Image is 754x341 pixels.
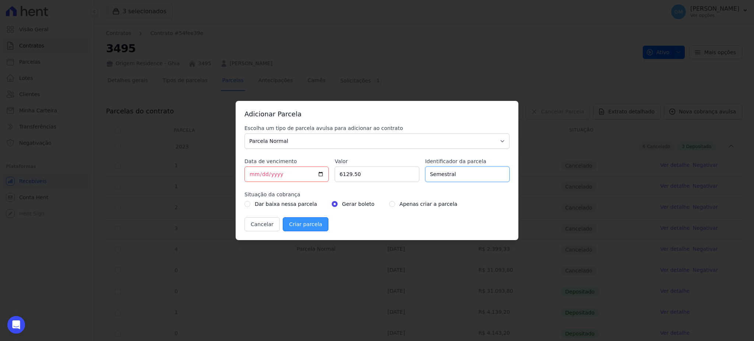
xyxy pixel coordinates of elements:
input: Criar parcela [283,217,328,231]
label: Apenas criar a parcela [399,200,457,208]
button: Cancelar [244,217,280,231]
label: Valor [335,158,419,165]
label: Gerar boleto [342,200,374,208]
label: Data de vencimento [244,158,329,165]
label: Escolha um tipo de parcela avulsa para adicionar ao contrato [244,124,510,132]
label: Dar baixa nessa parcela [255,200,317,208]
label: Identificador da parcela [425,158,510,165]
label: Situação da cobrança [244,191,510,198]
h3: Adicionar Parcela [244,110,510,119]
div: Open Intercom Messenger [7,316,25,334]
